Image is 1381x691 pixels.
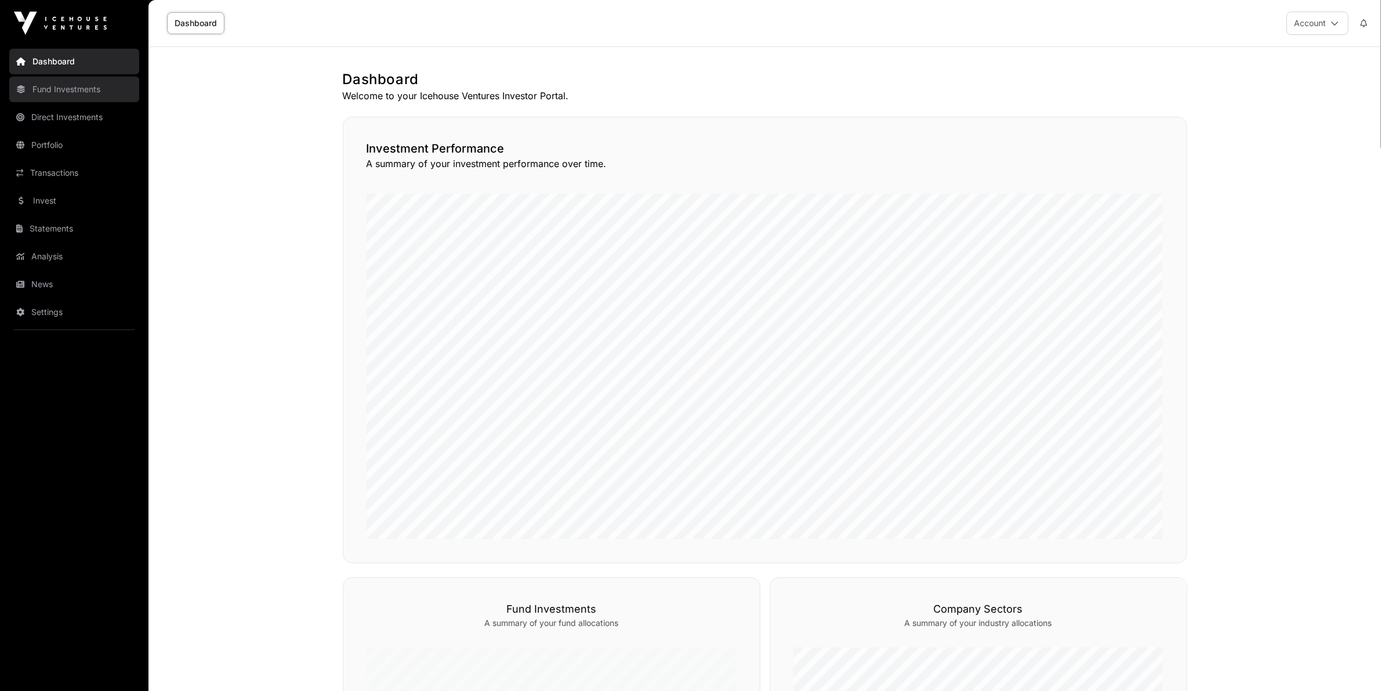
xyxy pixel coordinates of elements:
a: Fund Investments [9,77,139,102]
a: Direct Investments [9,104,139,130]
img: Icehouse Ventures Logo [14,12,107,35]
a: Analysis [9,244,139,269]
a: Dashboard [167,12,224,34]
a: Invest [9,188,139,214]
p: Welcome to your Icehouse Ventures Investor Portal. [343,89,1187,103]
a: Statements [9,216,139,241]
a: News [9,272,139,297]
button: Account [1286,12,1349,35]
a: Dashboard [9,49,139,74]
h3: Fund Investments [367,601,737,617]
h2: Investment Performance [367,140,1163,157]
a: Settings [9,299,139,325]
iframe: Chat Widget [1323,635,1381,691]
a: Portfolio [9,132,139,158]
a: Transactions [9,160,139,186]
h3: Company Sectors [793,601,1163,617]
p: A summary of your industry allocations [793,617,1163,629]
p: A summary of your investment performance over time. [367,157,1163,171]
p: A summary of your fund allocations [367,617,737,629]
h1: Dashboard [343,70,1187,89]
